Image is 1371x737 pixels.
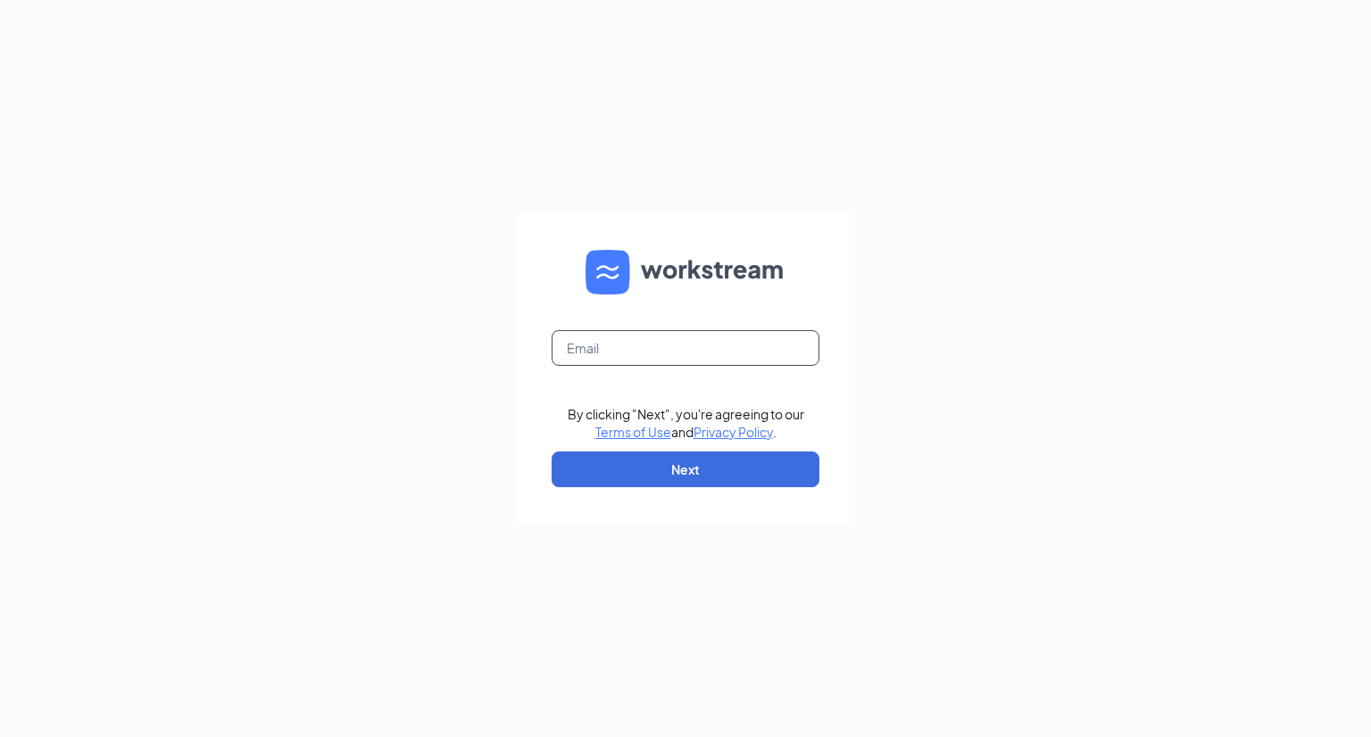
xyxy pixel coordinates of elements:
[595,424,671,440] a: Terms of Use
[568,405,804,441] div: By clicking "Next", you're agreeing to our and .
[552,451,819,487] button: Next
[586,250,785,294] img: WS logo and Workstream text
[552,330,819,366] input: Email
[694,424,773,440] a: Privacy Policy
